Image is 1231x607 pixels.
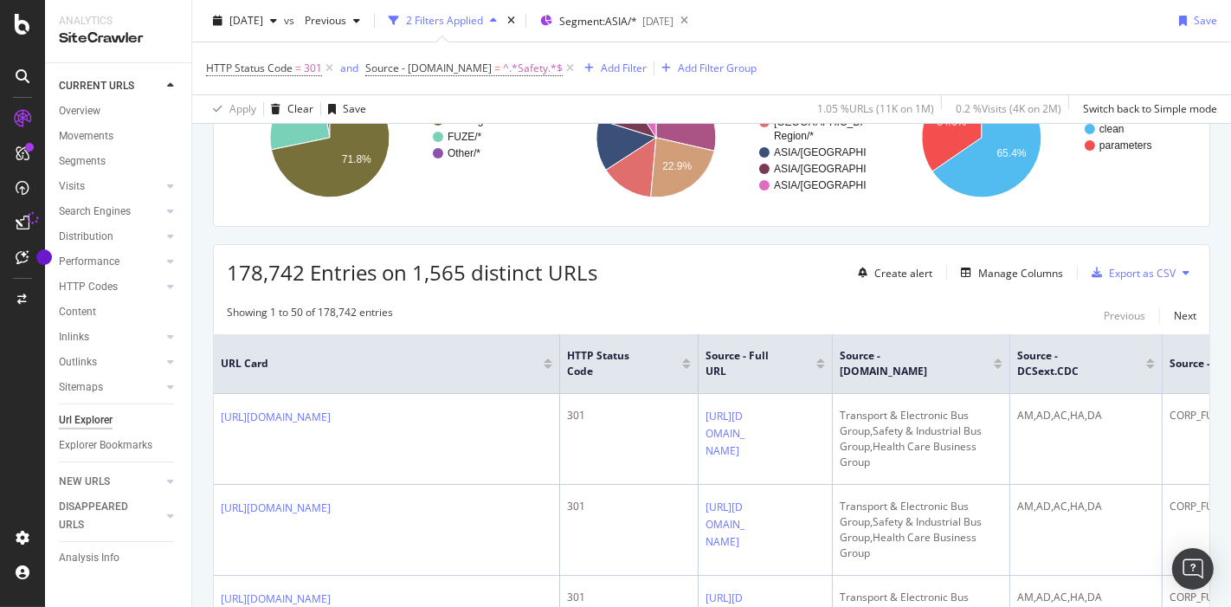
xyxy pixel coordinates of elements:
div: Search Engines [59,203,131,221]
span: 301 [304,56,322,81]
span: Previous [298,13,346,28]
svg: A chart. [879,62,1191,213]
div: Overview [59,102,100,120]
span: HTTP Status Code [567,348,656,379]
div: AM,AD,AC,HA,DA [1017,590,1155,605]
div: and [340,61,358,75]
span: = [295,61,301,75]
div: A chart. [227,62,539,213]
div: Inlinks [59,328,89,346]
button: Previous [298,7,367,35]
div: 2 Filters Applied [406,13,483,28]
text: parameters [1099,139,1152,152]
div: 301 [567,408,691,423]
div: Transport & Electronic Bus Group,Safety & Industrial Bus Group,Health Care Business Group [840,499,1002,561]
div: Export as CSV [1109,266,1176,281]
div: Performance [59,253,119,271]
text: Other/* [448,147,480,159]
div: AM,AD,AC,HA,DA [1017,499,1155,514]
text: Region/* [774,130,814,142]
text: [GEOGRAPHIC_DATA]/[GEOGRAPHIC_DATA]- [774,116,996,128]
button: Save [1172,7,1217,35]
div: Save [343,101,366,116]
div: Sitemaps [59,378,103,397]
button: Manage Columns [954,262,1063,283]
button: Clear [264,95,313,123]
button: and [340,60,358,76]
button: Switch back to Simple mode [1076,95,1217,123]
div: Explorer Bookmarks [59,436,152,455]
a: [URL][DOMAIN_NAME] [221,409,331,426]
span: HTTP Status Code [206,61,293,75]
span: = [494,61,500,75]
div: [DATE] [642,14,674,29]
a: Content [59,303,179,321]
a: Search Engines [59,203,162,221]
span: Source - [DOMAIN_NAME] [840,348,968,379]
div: Switch back to Simple mode [1083,101,1217,116]
button: Apply [206,95,256,123]
span: 2025 Aug. 31st [229,13,263,28]
a: Movements [59,127,179,145]
div: Save [1194,13,1217,28]
button: Next [1174,305,1196,326]
a: HTTP Codes [59,278,162,296]
text: FUZE/* [448,131,482,143]
text: 34.6% [938,116,967,128]
a: Outlinks [59,353,162,371]
div: Distribution [59,228,113,246]
div: AM,AD,AC,HA,DA [1017,408,1155,423]
div: HTTP Codes [59,278,118,296]
div: Add Filter [601,61,647,75]
button: Segment:ASIA/*[DATE] [533,7,674,35]
text: ASIA/[GEOGRAPHIC_DATA]/* [774,163,916,175]
div: 0.2 % Visits ( 4K on 2M ) [956,101,1061,116]
div: Analysis Info [59,549,119,567]
a: Performance [59,253,162,271]
div: Previous [1104,308,1145,323]
a: Visits [59,178,162,196]
div: Movements [59,127,113,145]
text: 65.4% [997,147,1027,159]
div: Transport & Electronic Bus Group,Safety & Industrial Bus Group,Health Care Business Group [840,408,1002,470]
a: Explorer Bookmarks [59,436,179,455]
div: Url Explorer [59,411,113,429]
div: DISAPPEARED URLS [59,498,146,534]
div: Open Intercom Messenger [1172,548,1214,590]
text: ASIA/[GEOGRAPHIC_DATA]/* [774,179,916,191]
button: Add Filter [577,58,647,79]
div: 301 [567,499,691,514]
a: Overview [59,102,179,120]
div: Create alert [874,266,932,281]
span: ^.*Safety.*$ [503,56,563,81]
text: ASIA/[GEOGRAPHIC_DATA]/* [774,146,916,158]
button: Previous [1104,305,1145,326]
span: Source - DCSext.CDC [1017,348,1120,379]
span: Segment: ASIA/* [559,14,637,29]
button: Add Filter Group [654,58,757,79]
div: Analytics [59,14,177,29]
div: Clear [287,101,313,116]
button: [DATE] [206,7,284,35]
a: Sitemaps [59,378,162,397]
a: Distribution [59,228,162,246]
button: Save [321,95,366,123]
a: NEW URLS [59,473,162,491]
span: Source - Full URL [706,348,790,379]
button: Create alert [851,259,932,287]
a: Inlinks [59,328,162,346]
a: [URL][DOMAIN_NAME] [706,499,750,551]
text: 22.9% [662,161,692,173]
span: Source - [DOMAIN_NAME] [365,61,492,75]
text: clean [1099,123,1125,135]
div: Tooltip anchor [36,249,52,265]
svg: A chart. [553,62,866,213]
a: [URL][DOMAIN_NAME] [706,408,750,460]
a: [URL][DOMAIN_NAME] [221,500,331,517]
button: 2 Filters Applied [382,7,504,35]
button: Export as CSV [1085,259,1176,287]
div: Add Filter Group [678,61,757,75]
a: CURRENT URLS [59,77,162,95]
div: Content [59,303,96,321]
